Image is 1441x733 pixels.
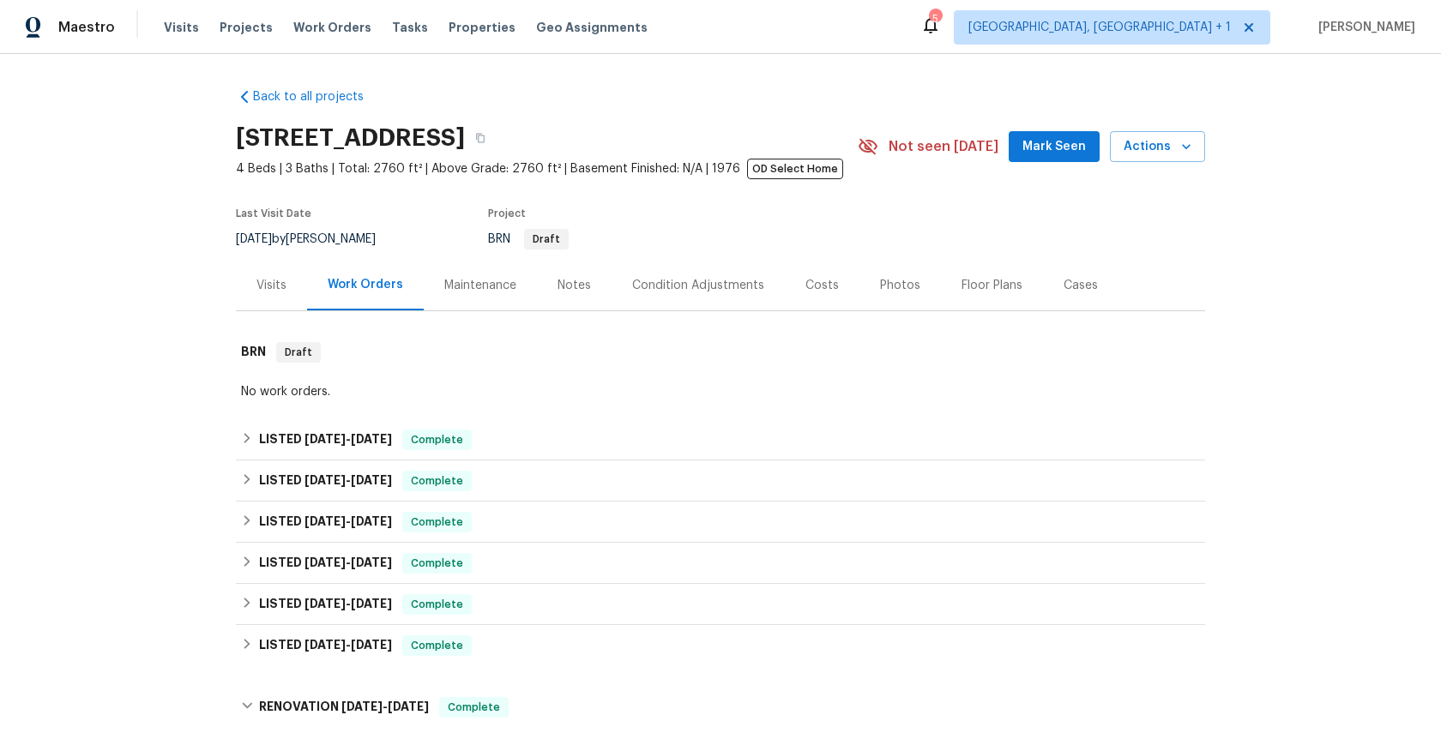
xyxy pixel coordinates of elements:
span: - [304,474,392,486]
div: LISTED [DATE]-[DATE]Complete [236,543,1205,584]
span: Draft [278,344,319,361]
span: Work Orders [293,19,371,36]
div: Photos [880,277,920,294]
span: Complete [441,699,507,716]
div: Costs [805,277,839,294]
span: - [341,700,429,712]
div: Maintenance [444,277,516,294]
div: LISTED [DATE]-[DATE]Complete [236,502,1205,543]
div: No work orders. [241,383,1200,400]
div: LISTED [DATE]-[DATE]Complete [236,584,1205,625]
span: Project [488,208,526,219]
span: - [304,515,392,527]
span: Complete [404,596,470,613]
span: [GEOGRAPHIC_DATA], [GEOGRAPHIC_DATA] + 1 [968,19,1231,36]
span: Maestro [58,19,115,36]
span: [DATE] [388,700,429,712]
span: Properties [449,19,516,36]
span: Tasks [392,21,428,33]
span: Last Visit Date [236,208,311,219]
span: [DATE] [351,639,392,651]
span: Complete [404,431,470,448]
span: - [304,598,392,610]
div: Work Orders [328,276,403,293]
div: Cases [1064,277,1098,294]
span: [DATE] [236,233,272,245]
h6: LISTED [259,512,392,532]
span: [DATE] [304,433,346,445]
span: [DATE] [304,474,346,486]
span: [DATE] [341,700,383,712]
span: 4 Beds | 3 Baths | Total: 2760 ft² | Above Grade: 2760 ft² | Basement Finished: N/A | 1976 [236,160,858,177]
div: 5 [929,10,941,27]
h6: LISTED [259,471,392,491]
div: by [PERSON_NAME] [236,229,396,249]
h6: LISTED [259,430,392,450]
span: - [304,433,392,445]
span: [DATE] [304,556,346,568]
div: Visits [256,277,286,294]
h6: RENOVATION [259,697,429,718]
span: [DATE] [351,433,392,445]
span: Complete [404,472,470,490]
span: [DATE] [304,639,346,651]
span: Actions [1124,136,1191,158]
span: [DATE] [304,515,346,527]
span: Mark Seen [1022,136,1086,158]
span: [DATE] [351,515,392,527]
div: Floor Plans [962,277,1022,294]
span: BRN [488,233,569,245]
span: - [304,556,392,568]
span: Visits [164,19,199,36]
h6: LISTED [259,553,392,574]
div: Condition Adjustments [632,277,764,294]
span: [PERSON_NAME] [1311,19,1415,36]
div: LISTED [DATE]-[DATE]Complete [236,419,1205,460]
h2: [STREET_ADDRESS] [236,129,465,147]
h6: BRN [241,342,266,363]
span: [DATE] [351,474,392,486]
span: [DATE] [351,556,392,568]
span: Not seen [DATE] [889,138,998,155]
button: Mark Seen [1009,131,1100,163]
div: Notes [558,277,591,294]
h6: LISTED [259,635,392,656]
span: [DATE] [304,598,346,610]
h6: LISTED [259,594,392,615]
span: Projects [220,19,273,36]
span: Geo Assignments [536,19,648,36]
span: - [304,639,392,651]
div: BRN Draft [236,325,1205,380]
a: Back to all projects [236,88,401,105]
button: Copy Address [465,123,496,153]
div: LISTED [DATE]-[DATE]Complete [236,460,1205,502]
span: Complete [404,555,470,572]
span: Complete [404,637,470,654]
span: OD Select Home [747,159,843,179]
span: Draft [526,234,567,244]
span: [DATE] [351,598,392,610]
div: LISTED [DATE]-[DATE]Complete [236,625,1205,666]
span: Complete [404,514,470,531]
button: Actions [1110,131,1205,163]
